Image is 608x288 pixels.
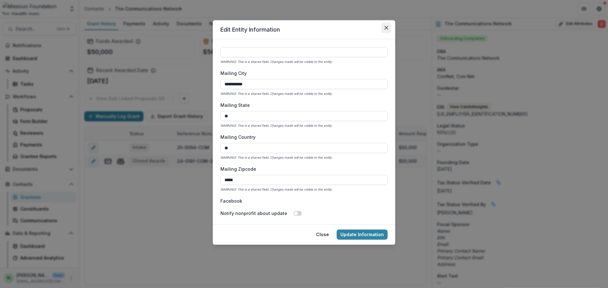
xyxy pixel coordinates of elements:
[213,20,395,39] header: Edit Entity Information
[220,156,333,159] i: WARNING: This is a shared field. Changes made will be visible to the entity.
[220,92,333,95] i: WARNING: This is a shared field. Changes made will be visible to the entity.
[220,210,287,217] label: Notify nonprofit about update
[220,70,384,77] label: Mailing City
[220,198,384,204] label: Facebook
[220,134,384,140] label: Mailing Country
[381,23,391,33] button: Close
[220,102,384,108] label: Mailing State
[220,124,333,127] i: WARNING: This is a shared field. Changes made will be visible to the entity.
[220,187,333,191] i: WARNING: This is a shared field. Changes made will be visible to the entity.
[220,166,384,172] label: Mailing Zipcode
[312,230,333,240] button: Close
[337,230,388,240] button: Update Information
[220,60,333,64] i: WARNING: This is a shared field. Changes made will be visible to the entity.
